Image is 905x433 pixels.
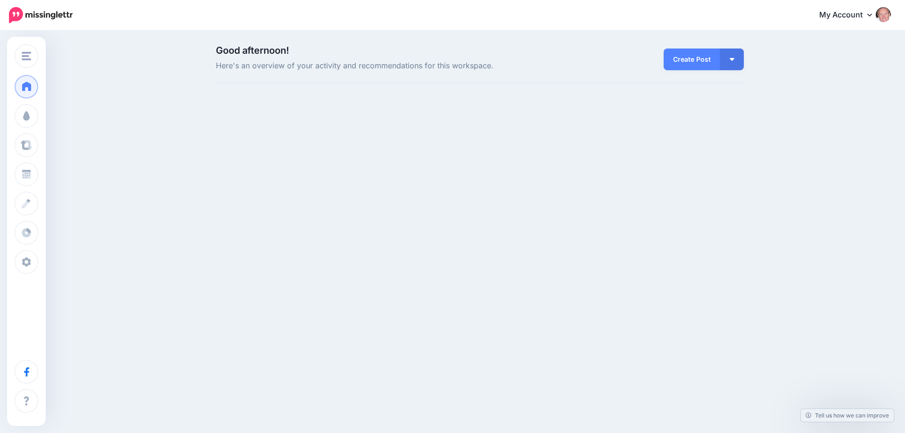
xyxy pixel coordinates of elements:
img: Missinglettr [9,7,73,23]
a: My Account [810,4,891,27]
a: Tell us how we can improve [801,409,894,422]
a: Create Post [664,49,720,70]
span: Good afternoon! [216,45,289,56]
span: Here's an overview of your activity and recommendations for this workspace. [216,60,563,72]
img: arrow-down-white.png [730,58,734,61]
img: menu.png [22,52,31,60]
